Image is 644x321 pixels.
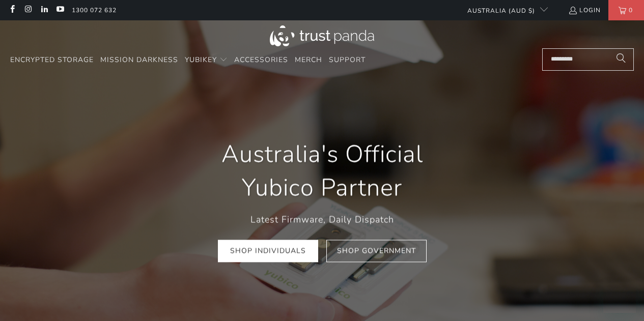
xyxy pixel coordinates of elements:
button: Search [608,48,634,71]
span: Encrypted Storage [10,55,94,65]
a: Login [568,5,601,16]
a: Trust Panda Australia on LinkedIn [40,6,48,14]
img: Trust Panda Australia [270,25,374,46]
a: Trust Panda Australia on Instagram [23,6,32,14]
summary: YubiKey [185,48,228,72]
span: Mission Darkness [100,55,178,65]
a: 1300 072 632 [72,5,117,16]
a: Accessories [234,48,288,72]
span: Merch [295,55,322,65]
input: Search... [542,48,634,71]
a: Shop Government [326,240,427,262]
a: Trust Panda Australia on YouTube [55,6,64,14]
p: Latest Firmware, Daily Dispatch [191,212,454,227]
iframe: Button to launch messaging window [603,280,636,313]
span: Support [329,55,366,65]
nav: Translation missing: en.navigation.header.main_nav [10,48,366,72]
span: Accessories [234,55,288,65]
a: Support [329,48,366,72]
a: Encrypted Storage [10,48,94,72]
a: Trust Panda Australia on Facebook [8,6,16,14]
a: Merch [295,48,322,72]
a: Mission Darkness [100,48,178,72]
span: YubiKey [185,55,217,65]
a: Shop Individuals [218,240,318,262]
h1: Australia's Official Yubico Partner [191,138,454,205]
